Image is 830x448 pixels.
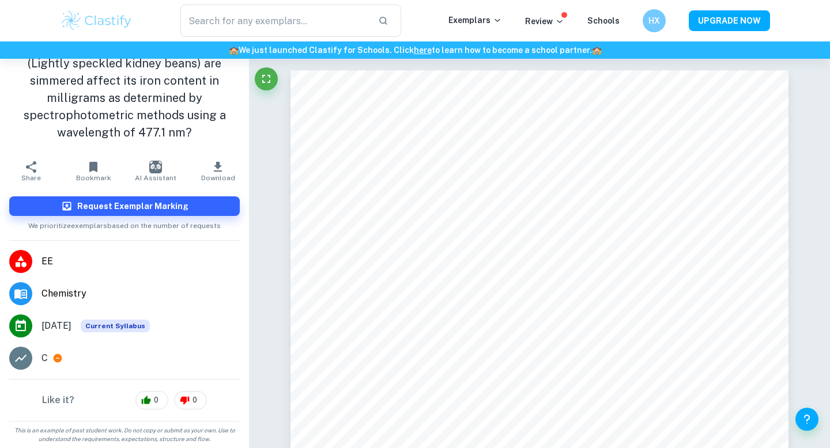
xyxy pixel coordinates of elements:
[77,200,188,212] h6: Request Exemplar Marking
[229,45,239,55] span: 🏫
[592,45,602,55] span: 🏫
[28,216,221,231] span: We prioritize exemplars based on the number of requests
[795,408,818,431] button: Help and Feedback
[76,174,111,182] span: Bookmark
[81,320,150,332] div: This exemplar is based on the current syllabus. Feel free to refer to it for inspiration/ideas wh...
[124,155,187,187] button: AI Assistant
[21,174,41,182] span: Share
[42,393,74,407] h6: Like it?
[174,391,207,409] div: 0
[525,15,564,28] p: Review
[9,3,240,141] h1: How does changing the time in 5 minute intervals (0, 5, 10, 15, 20, 25 minutes) for which 3 grams...
[187,155,249,187] button: Download
[60,9,133,32] img: Clastify logo
[41,351,48,365] p: C
[149,161,162,173] img: AI Assistant
[186,394,203,406] span: 0
[180,5,369,37] input: Search for any exemplars...
[41,319,71,333] span: [DATE]
[587,16,620,25] a: Schools
[5,426,244,443] span: This is an example of past student work. Do not copy or submit as your own. Use to understand the...
[41,255,240,268] span: EE
[648,14,661,27] h6: HX
[643,9,666,32] button: HX
[201,174,235,182] span: Download
[81,320,150,332] span: Current Syllabus
[9,196,240,216] button: Request Exemplar Marking
[135,174,176,182] span: AI Assistant
[689,10,770,31] button: UPGRADE NOW
[414,45,432,55] a: here
[148,394,165,406] span: 0
[41,287,240,301] span: Chemistry
[62,155,124,187] button: Bookmark
[2,44,828,56] h6: We just launched Clastify for Schools. Click to learn how to become a school partner.
[255,67,278,90] button: Fullscreen
[135,391,168,409] div: 0
[448,14,502,26] p: Exemplars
